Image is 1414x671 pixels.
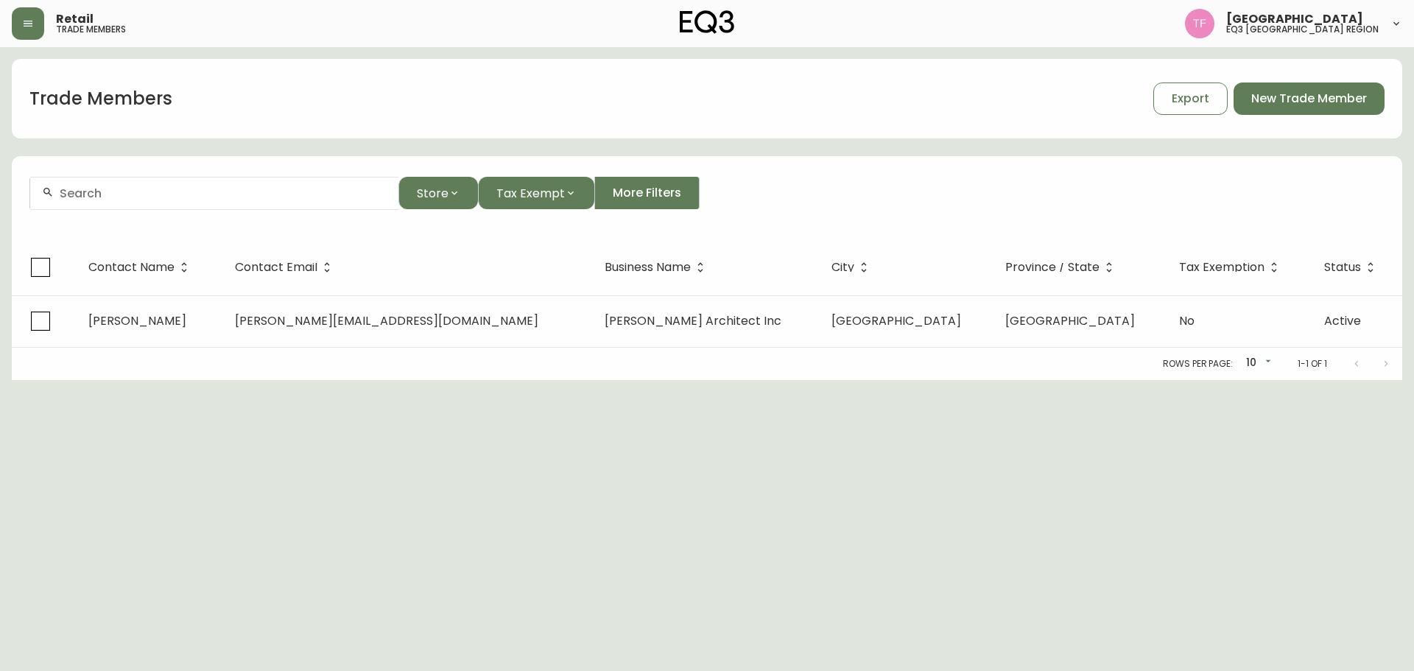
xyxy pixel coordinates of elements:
span: Business Name [605,261,710,274]
span: Store [417,184,449,203]
img: logo [680,10,734,34]
span: More Filters [613,185,681,201]
h1: Trade Members [29,86,172,111]
span: [GEOGRAPHIC_DATA] [831,312,961,329]
button: New Trade Member [1234,82,1385,115]
span: Contact Email [235,263,317,272]
button: Tax Exempt [478,177,594,209]
p: 1-1 of 1 [1298,357,1327,370]
span: City [831,261,873,274]
input: Search [60,186,387,200]
span: Tax Exempt [496,184,565,203]
button: More Filters [594,177,700,209]
span: City [831,263,854,272]
span: [GEOGRAPHIC_DATA] [1005,312,1135,329]
span: [PERSON_NAME][EMAIL_ADDRESS][DOMAIN_NAME] [235,312,538,329]
span: Active [1324,312,1361,329]
button: Store [398,177,478,209]
span: [PERSON_NAME] Architect Inc [605,312,781,329]
span: Tax Exemption [1179,261,1284,274]
button: Export [1153,82,1228,115]
span: Retail [56,13,94,25]
span: Business Name [605,263,691,272]
span: Contact Email [235,261,337,274]
span: Status [1324,261,1380,274]
span: [GEOGRAPHIC_DATA] [1226,13,1363,25]
h5: eq3 [GEOGRAPHIC_DATA] region [1226,25,1379,34]
img: 971393357b0bdd4f0581b88529d406f6 [1185,9,1214,38]
span: Contact Name [88,263,175,272]
span: Province / State [1005,261,1119,274]
span: New Trade Member [1251,91,1367,107]
span: [PERSON_NAME] [88,312,186,329]
div: 10 [1239,351,1274,376]
p: Rows per page: [1163,357,1233,370]
span: Tax Exemption [1179,263,1264,272]
span: Status [1324,263,1361,272]
span: Contact Name [88,261,194,274]
h5: trade members [56,25,126,34]
span: Export [1172,91,1209,107]
span: No [1179,312,1195,329]
span: Province / State [1005,263,1100,272]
